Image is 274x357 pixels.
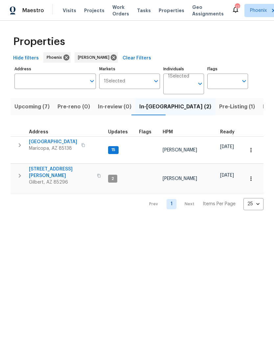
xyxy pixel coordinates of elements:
[123,54,151,62] span: Clear Filters
[139,102,211,111] span: In-[GEOGRAPHIC_DATA] (2)
[151,77,161,86] button: Open
[29,139,77,145] span: [GEOGRAPHIC_DATA]
[29,179,93,186] span: Gilbert, AZ 85296
[220,130,240,134] div: Earliest renovation start date (first business day after COE or Checkout)
[195,79,205,88] button: Open
[13,38,65,45] span: Properties
[143,198,263,210] nav: Pagination Navigation
[13,54,39,62] span: Hide filters
[14,102,50,111] span: Upcoming (7)
[220,145,234,149] span: [DATE]
[220,173,234,178] span: [DATE]
[163,130,173,134] span: HPM
[99,67,160,71] label: Markets
[29,130,48,134] span: Address
[57,102,90,111] span: Pre-reno (0)
[159,7,184,14] span: Properties
[250,7,267,14] span: Phoenix
[22,7,44,14] span: Maestro
[84,7,104,14] span: Projects
[108,130,128,134] span: Updates
[137,8,151,13] span: Tasks
[139,130,151,134] span: Flags
[120,52,154,64] button: Clear Filters
[167,199,176,209] a: Goto page 1
[240,77,249,86] button: Open
[104,78,125,84] span: 1 Selected
[98,102,131,111] span: In-review (0)
[78,54,112,61] span: [PERSON_NAME]
[75,52,118,63] div: [PERSON_NAME]
[109,176,117,182] span: 2
[219,102,255,111] span: Pre-Listing (1)
[109,147,118,153] span: 15
[168,74,189,79] span: 1 Selected
[29,145,77,152] span: Maricopa, AZ 85138
[243,195,263,212] div: 25
[14,67,96,71] label: Address
[192,4,224,17] span: Geo Assignments
[235,4,240,11] div: 17
[220,130,235,134] span: Ready
[63,7,76,14] span: Visits
[163,176,197,181] span: [PERSON_NAME]
[163,148,197,152] span: [PERSON_NAME]
[47,54,65,61] span: Phoenix
[11,52,41,64] button: Hide filters
[29,166,93,179] span: [STREET_ADDRESS][PERSON_NAME]
[163,67,204,71] label: Individuals
[203,201,236,207] p: Items Per Page
[87,77,97,86] button: Open
[112,4,129,17] span: Work Orders
[43,52,71,63] div: Phoenix
[207,67,248,71] label: Flags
